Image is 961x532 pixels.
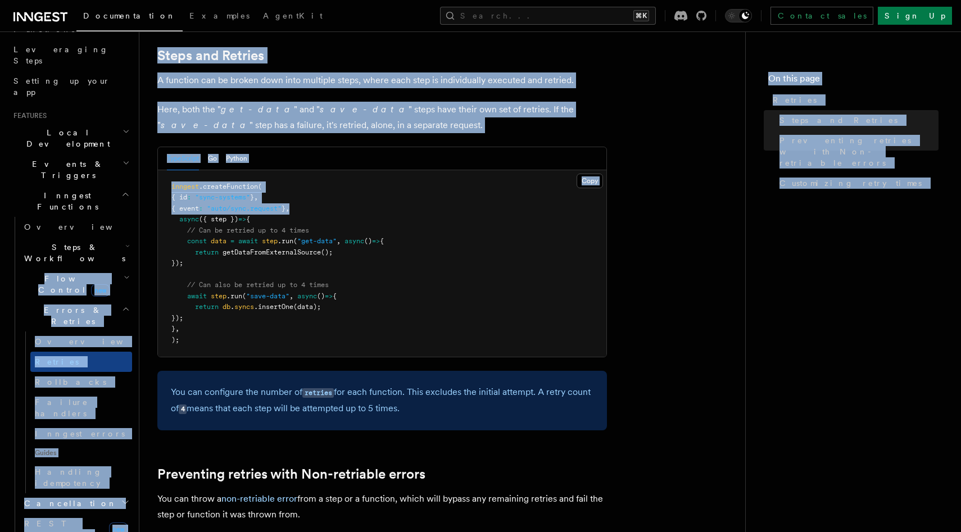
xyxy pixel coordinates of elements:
[20,300,132,331] button: Errors & Retries
[195,193,250,201] span: "sync-systems"
[179,404,187,414] code: 4
[344,237,364,245] span: async
[20,493,132,513] button: Cancellation
[30,352,132,372] a: Retries
[254,303,293,311] span: .insertOne
[187,237,207,245] span: const
[195,248,219,256] span: return
[30,462,132,493] a: Handling idempotency
[161,120,250,130] em: save-data
[171,259,183,267] span: });
[20,217,132,237] a: Overview
[20,331,132,493] div: Errors & Retries
[20,242,125,264] span: Steps & Workflows
[230,303,234,311] span: .
[246,292,289,300] span: "save-data"
[9,39,132,71] a: Leveraging Steps
[171,314,183,322] span: });
[775,173,939,193] a: Customizing retry times
[157,491,607,522] p: You can throw a from a step or a function, which will bypass any remaining retries and fail the s...
[779,135,939,169] span: Preventing retries with Non-retriable errors
[256,3,329,30] a: AgentKit
[9,190,121,212] span: Inngest Functions
[187,193,191,201] span: :
[250,193,254,201] span: }
[199,215,238,223] span: ({ step })
[325,292,333,300] span: =>
[577,174,603,188] button: Copy
[633,10,649,21] kbd: ⌘K
[30,372,132,392] a: Rollbacks
[35,467,102,488] span: Handling idempotency
[35,357,79,366] span: Retries
[725,9,752,22] button: Toggle dark mode
[297,237,337,245] span: "get-data"
[230,237,234,245] span: =
[83,11,176,20] span: Documentation
[779,115,897,126] span: Steps and Retries
[337,237,341,245] span: ,
[223,248,321,256] span: getDataFromExternalSource
[13,76,110,97] span: Setting up your app
[258,183,262,190] span: (
[157,72,607,88] p: A function can be broken down into multiple steps, where each step is individually executed and r...
[157,102,607,133] p: Here, both the " " and " " steps have their own set of retries. If the " " step has a failure, it...
[773,94,817,106] span: Retries
[238,237,258,245] span: await
[20,304,122,327] span: Errors & Retries
[775,110,939,130] a: Steps and Retries
[20,269,132,300] button: Flow Controlnew
[380,237,384,245] span: {
[9,154,132,185] button: Events & Triggers
[157,466,425,482] a: Preventing retries with Non-retriable errors
[440,7,656,25] button: Search...⌘K
[171,193,187,201] span: { id
[179,215,199,223] span: async
[187,281,329,289] span: // Can also be retried up to 4 times
[30,444,132,462] span: Guides
[321,248,333,256] span: ();
[175,325,179,333] span: ,
[9,185,132,217] button: Inngest Functions
[9,158,123,181] span: Events & Triggers
[207,204,282,212] span: "auto/sync.request"
[9,127,123,149] span: Local Development
[171,336,179,344] span: );
[9,71,132,102] a: Setting up your app
[35,398,88,418] span: Failure handlers
[171,204,199,212] span: { event
[278,237,293,245] span: .run
[91,284,110,297] span: new
[35,378,106,387] span: Rollbacks
[364,237,372,245] span: ()
[293,237,297,245] span: (
[211,237,226,245] span: data
[208,147,217,170] button: Go
[30,392,132,424] a: Failure handlers
[770,7,873,25] a: Contact sales
[35,429,125,438] span: Inngest errors
[333,292,337,300] span: {
[320,104,409,115] em: save-data
[768,90,939,110] a: Retries
[302,388,334,398] code: retries
[183,3,256,30] a: Examples
[167,147,199,170] button: TypeScript
[246,215,250,223] span: {
[226,147,247,170] button: Python
[302,387,334,397] a: retries
[254,193,258,201] span: ,
[372,237,380,245] span: =>
[211,292,226,300] span: step
[171,384,593,417] p: You can configure the number of for each function. This excludes the initial attempt. A retry cou...
[223,303,230,311] span: db
[24,222,140,231] span: Overview
[226,292,242,300] span: .run
[189,11,250,20] span: Examples
[263,11,323,20] span: AgentKit
[76,3,183,31] a: Documentation
[234,303,254,311] span: syncs
[285,204,289,212] span: ,
[199,183,258,190] span: .createFunction
[293,303,321,311] span: (data);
